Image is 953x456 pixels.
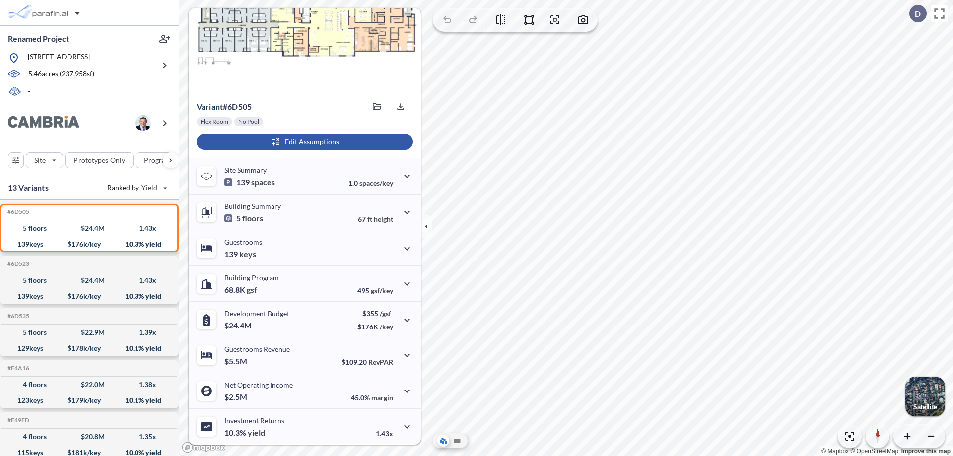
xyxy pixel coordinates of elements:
[371,286,393,295] span: gsf/key
[224,309,289,318] p: Development Budget
[437,435,449,447] button: Aerial View
[905,377,945,416] img: Switcher Image
[224,249,256,259] p: 139
[26,152,63,168] button: Site
[8,182,49,194] p: 13 Variants
[144,155,172,165] p: Program
[73,155,125,165] p: Prototypes Only
[367,215,372,223] span: ft
[238,118,259,126] p: No Pool
[8,116,79,131] img: BrandImage
[357,323,393,331] p: $176K
[224,381,293,389] p: Net Operating Income
[248,428,265,438] span: yield
[371,393,393,402] span: margin
[224,238,262,246] p: Guestrooms
[224,416,284,425] p: Investment Returns
[239,249,256,259] span: keys
[901,448,951,455] a: Improve this map
[224,321,253,330] p: $24.4M
[358,215,393,223] p: 67
[380,309,391,318] span: /gsf
[5,208,29,215] h5: Click to copy the code
[5,261,29,267] h5: Click to copy the code
[913,403,937,411] p: Satellite
[905,377,945,416] button: Switcher ImageSatellite
[136,152,189,168] button: Program
[357,286,393,295] p: 495
[915,9,921,18] p: D
[380,323,393,331] span: /key
[135,115,151,131] img: user logo
[197,134,413,150] button: Edit Assumptions
[348,179,393,187] p: 1.0
[374,215,393,223] span: height
[224,273,279,282] p: Building Program
[376,429,393,438] p: 1.43x
[224,428,265,438] p: 10.3%
[224,285,257,295] p: 68.8K
[5,365,29,372] h5: Click to copy the code
[821,448,849,455] a: Mapbox
[28,52,90,64] p: [STREET_ADDRESS]
[8,33,69,44] p: Renamed Project
[224,345,290,353] p: Guestrooms Revenue
[850,448,898,455] a: OpenStreetMap
[197,102,252,112] p: # 6d505
[34,155,46,165] p: Site
[99,180,174,195] button: Ranked by Yield
[224,356,249,366] p: $5.5M
[65,152,134,168] button: Prototypes Only
[5,417,29,424] h5: Click to copy the code
[201,118,228,126] p: Flex Room
[341,358,393,366] p: $109.20
[141,183,158,193] span: Yield
[28,69,94,80] p: 5.46 acres ( 237,958 sf)
[224,392,249,402] p: $2.5M
[182,442,225,453] a: Mapbox homepage
[197,102,223,111] span: Variant
[224,177,275,187] p: 139
[368,358,393,366] span: RevPAR
[242,213,263,223] span: floors
[247,285,257,295] span: gsf
[224,202,281,210] p: Building Summary
[224,166,267,174] p: Site Summary
[359,179,393,187] span: spaces/key
[451,435,463,447] button: Site Plan
[251,177,275,187] span: spaces
[351,393,393,402] p: 45.0%
[224,213,263,223] p: 5
[28,86,30,98] p: -
[357,309,393,318] p: $355
[5,313,29,320] h5: Click to copy the code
